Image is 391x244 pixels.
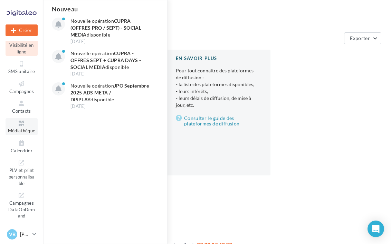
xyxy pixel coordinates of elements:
a: Campagnes [6,79,38,95]
button: Créer [6,24,38,36]
span: Campagnes [9,89,34,94]
span: PLV et print personnalisable [9,166,35,186]
a: Calendrier [6,138,38,155]
a: VB [PERSON_NAME] [6,228,38,241]
span: Calendrier [11,148,32,153]
li: - la liste des plateformes disponibles, [176,81,259,88]
p: Pour tout connaître des plateformes de diffusion : [176,67,259,109]
a: Contacts [6,98,38,115]
li: - leurs délais de diffusion, de mise à jour, etc. [176,95,259,109]
button: Exporter [344,32,381,44]
div: Nouvelle campagne [6,24,38,36]
div: Open Intercom Messenger [368,221,384,237]
span: Contacts [12,108,31,114]
a: SMS unitaire [6,59,38,75]
p: [PERSON_NAME] [20,231,30,238]
div: Visibilité en ligne [51,11,383,21]
li: - leurs intérêts, [176,88,259,95]
div: En savoir plus [176,55,259,62]
span: VB [9,231,16,238]
a: Visibilité en ligne [6,32,38,56]
span: Visibilité en ligne [9,42,34,54]
a: Campagnes DataOnDemand [6,190,38,220]
span: SMS unitaire [8,69,35,74]
a: PLV et print personnalisable [6,157,38,187]
a: Médiathèque [6,118,38,135]
div: 1 point de vente [51,35,341,41]
span: Exporter [350,35,370,41]
span: Campagnes DataOnDemand [8,199,35,218]
span: Médiathèque [8,128,36,134]
a: Consulter le guide des plateformes de diffusion [176,114,259,128]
